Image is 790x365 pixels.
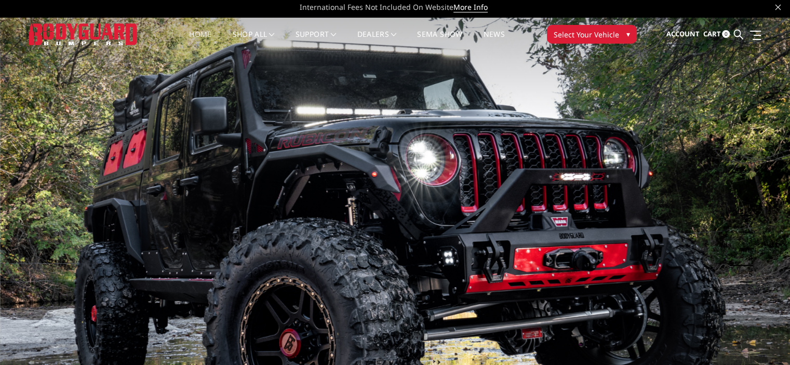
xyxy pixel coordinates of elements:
span: Cart [703,29,720,38]
a: Cart 0 [703,20,730,48]
a: Support [296,31,337,51]
a: News [483,31,504,51]
button: Select Your Vehicle [547,25,637,44]
button: 3 of 5 [742,233,753,249]
a: Dealers [357,31,397,51]
a: Account [666,20,699,48]
a: shop all [233,31,275,51]
button: 5 of 5 [742,266,753,282]
span: 0 [722,30,730,38]
span: Account [666,29,699,38]
span: Select Your Vehicle [554,29,619,40]
a: SEMA Show [417,31,462,51]
button: 1 of 5 [742,199,753,216]
button: 2 of 5 [742,216,753,233]
a: Home [189,31,211,51]
img: BODYGUARD BUMPERS [29,23,138,45]
span: ▾ [626,29,630,39]
button: 4 of 5 [742,249,753,266]
a: More Info [453,2,488,12]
